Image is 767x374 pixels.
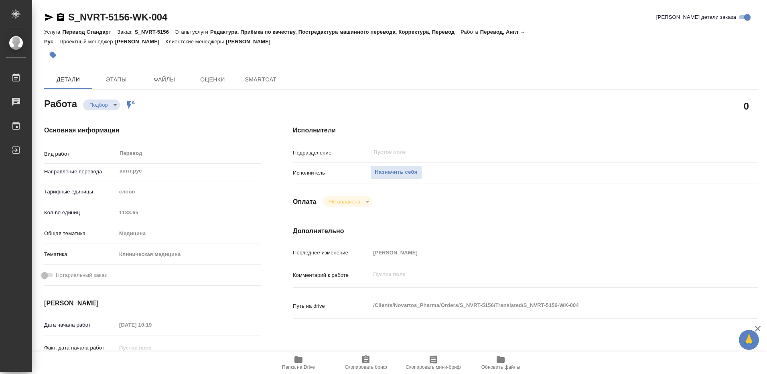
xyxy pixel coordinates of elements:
[44,188,116,196] p: Тарифные единицы
[135,29,175,35] p: S_NVRT-5156
[44,46,62,64] button: Добавить тэг
[293,149,370,157] p: Подразделение
[44,12,54,22] button: Скопировать ссылку для ЯМессенджера
[226,39,276,45] p: [PERSON_NAME]
[323,196,372,207] div: Подбор
[116,342,187,354] input: Пустое поле
[481,364,520,370] span: Обновить файлы
[44,209,116,217] p: Кол-во единиц
[370,165,422,179] button: Назначить себя
[44,250,116,258] p: Тематика
[44,299,261,308] h4: [PERSON_NAME]
[210,29,461,35] p: Редактура, Приёмка по качеству, Постредактура машинного перевода, Корректура, Перевод
[49,75,87,85] span: Детали
[83,100,120,110] div: Подбор
[145,75,184,85] span: Файлы
[166,39,226,45] p: Клиентские менеджеры
[293,249,370,257] p: Последнее изменение
[56,12,65,22] button: Скопировать ссылку
[293,169,370,177] p: Исполнитель
[293,302,370,310] p: Путь на drive
[116,227,261,240] div: Медицина
[44,321,116,329] p: Дата начала работ
[370,299,719,312] textarea: /Clients/Novartos_Pharma/Orders/S_NVRT-5156/Translated/S_NVRT-5156-WK-004
[293,226,758,236] h4: Дополнительно
[97,75,136,85] span: Этапы
[293,197,317,207] h4: Оплата
[293,126,758,135] h4: Исполнители
[467,352,534,374] button: Обновить файлы
[373,147,700,157] input: Пустое поле
[44,230,116,238] p: Общая тематика
[744,99,749,113] h2: 0
[193,75,232,85] span: Оценки
[265,352,332,374] button: Папка на Drive
[375,168,417,177] span: Назначить себя
[56,271,107,279] span: Нотариальный заказ
[44,150,116,158] p: Вид работ
[742,331,756,348] span: 🙏
[332,352,400,374] button: Скопировать бриф
[116,319,187,331] input: Пустое поле
[116,207,261,218] input: Пустое поле
[115,39,166,45] p: [PERSON_NAME]
[68,12,167,22] a: S_NVRT-5156-WK-004
[44,168,116,176] p: Направление перевода
[44,29,62,35] p: Услуга
[59,39,115,45] p: Проектный менеджер
[293,271,370,279] p: Комментарий к работе
[44,96,77,110] h2: Работа
[739,330,759,350] button: 🙏
[175,29,210,35] p: Этапы услуги
[400,352,467,374] button: Скопировать мини-бриф
[87,102,110,108] button: Подбор
[62,29,117,35] p: Перевод Стандарт
[370,247,719,258] input: Пустое поле
[345,364,387,370] span: Скопировать бриф
[656,13,736,21] span: [PERSON_NAME] детали заказа
[44,344,116,352] p: Факт. дата начала работ
[116,248,261,261] div: Клиническая медицина
[241,75,280,85] span: SmartCat
[327,198,363,205] button: Не оплачена
[282,364,315,370] span: Папка на Drive
[44,126,261,135] h4: Основная информация
[117,29,134,35] p: Заказ:
[461,29,480,35] p: Работа
[406,364,461,370] span: Скопировать мини-бриф
[116,185,261,199] div: слово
